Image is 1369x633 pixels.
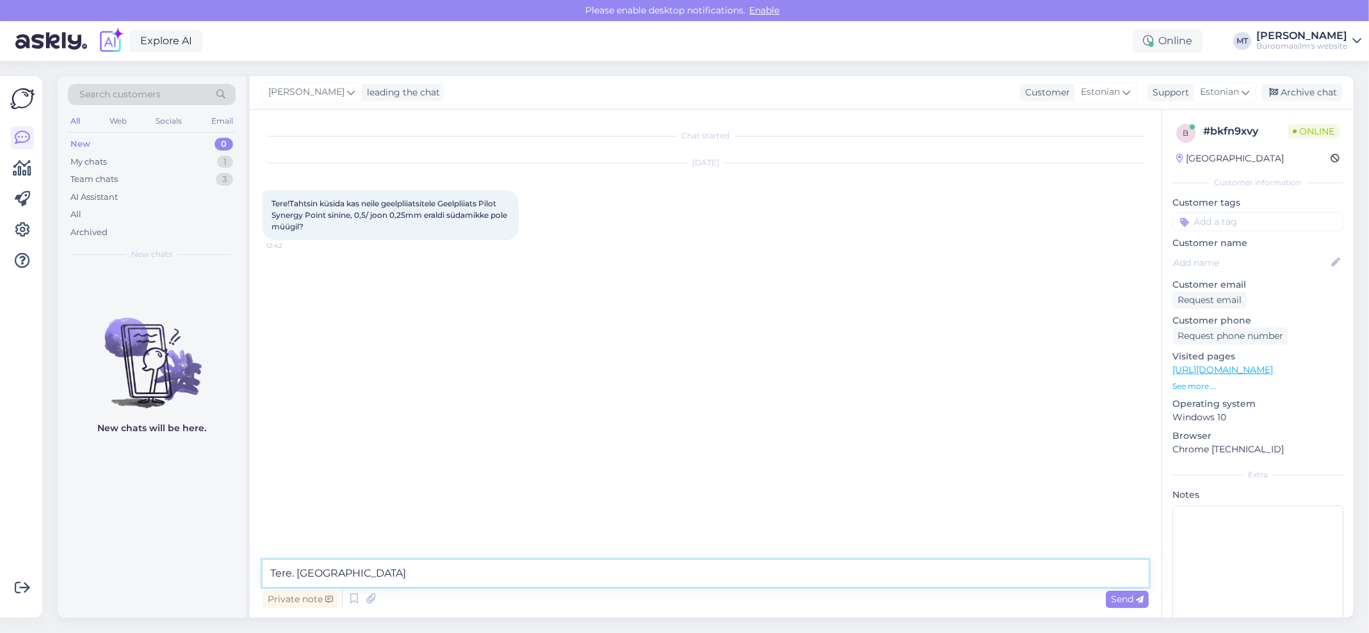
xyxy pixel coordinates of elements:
div: 0 [215,138,233,151]
span: b [1183,128,1189,138]
p: New chats will be here. [97,422,206,435]
span: Estonian [1200,85,1239,99]
p: Customer name [1172,236,1343,250]
div: [PERSON_NAME] [1256,31,1347,41]
p: Browser [1172,429,1343,443]
span: New chats [131,249,172,260]
div: Socials [153,113,184,129]
div: MT [1233,32,1251,50]
span: 12:42 [266,241,314,251]
div: Customer [1020,86,1070,99]
p: Customer email [1172,278,1343,292]
span: Tere!Tahtsin küsida kas neile geelpliiatsitele Geelpliiats Pilot Synergy Point sinine, 0,5/ joon ... [271,199,509,231]
div: 1 [217,156,233,169]
div: # bkfn9xvy [1203,124,1288,139]
a: [URL][DOMAIN_NAME] [1172,364,1273,375]
div: Private note [263,591,338,608]
div: Archive chat [1261,84,1342,101]
img: explore-ai [97,28,124,54]
div: Büroomaailm's website [1256,41,1347,51]
p: See more ... [1172,381,1343,392]
div: Email [209,113,236,129]
span: Enable [746,4,784,16]
div: My chats [70,156,107,169]
textarea: Tere. [GEOGRAPHIC_DATA] [263,560,1149,587]
p: Visited pages [1172,350,1343,363]
div: Support [1147,86,1189,99]
div: Request email [1172,292,1247,309]
div: Request phone number [1172,327,1288,345]
p: Notes [1172,488,1343,502]
p: Windows 10 [1172,411,1343,424]
span: Estonian [1081,85,1120,99]
a: Explore AI [129,30,203,52]
span: [PERSON_NAME] [268,85,344,99]
div: Online [1133,29,1203,53]
div: All [68,113,83,129]
input: Add name [1173,256,1329,270]
div: All [70,208,81,221]
img: Askly Logo [10,86,35,111]
div: AI Assistant [70,191,118,204]
div: Team chats [70,173,118,186]
p: Customer phone [1172,314,1343,327]
input: Add a tag [1172,212,1343,231]
div: Chat started [263,130,1149,142]
div: Archived [70,226,108,239]
img: No chats [58,295,246,410]
div: Web [107,113,129,129]
span: Send [1111,593,1144,605]
div: Customer information [1172,177,1343,188]
div: New [70,138,90,151]
div: [DATE] [263,157,1149,169]
p: Customer tags [1172,196,1343,210]
div: leading the chat [362,86,440,99]
span: Online [1288,124,1340,138]
p: Operating system [1172,397,1343,411]
div: [GEOGRAPHIC_DATA] [1176,152,1284,165]
div: Extra [1172,469,1343,481]
span: Search customers [79,88,161,101]
div: 3 [216,173,233,186]
a: [PERSON_NAME]Büroomaailm's website [1256,31,1361,51]
p: Chrome [TECHNICAL_ID] [1172,443,1343,456]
